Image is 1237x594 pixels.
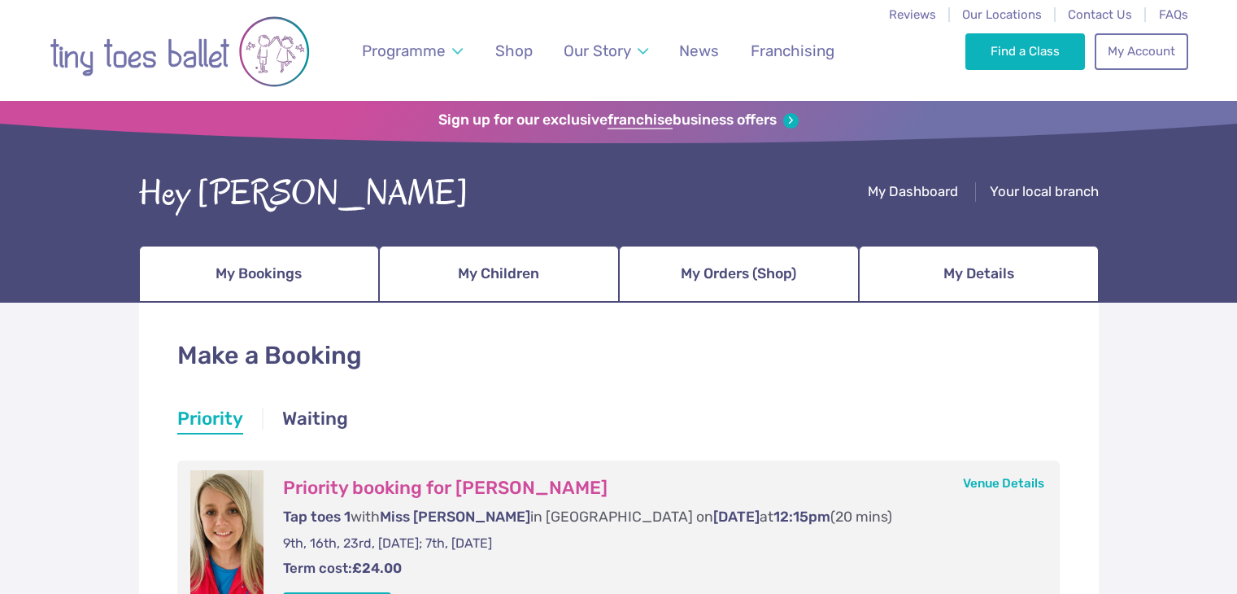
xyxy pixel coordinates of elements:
span: Your local branch [990,183,1099,199]
span: [DATE] [713,509,760,525]
a: News [672,32,727,70]
a: Contact Us [1068,7,1132,22]
a: Venue Details [963,476,1044,491]
span: Our Story [564,41,631,60]
span: 12:15pm [773,509,830,525]
a: Franchising [743,32,842,70]
a: Our Locations [962,7,1042,22]
a: Waiting [282,406,348,435]
a: Sign up for our exclusivefranchisebusiness offers [438,111,799,129]
a: Find a Class [965,33,1085,69]
a: Shop [487,32,540,70]
h3: Priority booking for [PERSON_NAME] [283,477,1028,500]
span: Franchising [751,41,834,60]
a: My Details [859,246,1099,303]
p: Term cost: [283,559,1028,579]
span: My Orders (Shop) [681,260,796,288]
a: My Account [1095,33,1187,69]
a: My Dashboard [868,183,958,203]
a: Our Story [555,32,656,70]
img: tiny toes ballet [50,11,310,93]
span: Shop [495,41,533,60]
span: My Dashboard [868,183,958,199]
strong: £24.00 [352,560,402,576]
h1: Make a Booking [177,338,1061,373]
a: My Children [379,246,619,303]
a: Programme [354,32,470,70]
span: My Details [943,260,1014,288]
p: with in [GEOGRAPHIC_DATA] on at (20 mins) [283,507,1028,527]
span: Miss [PERSON_NAME] [380,509,530,525]
a: Reviews [889,7,936,22]
span: News [679,41,719,60]
a: My Bookings [139,246,379,303]
span: My Children [458,260,539,288]
span: Tap toes 1 [283,509,351,525]
strong: franchise [608,111,673,129]
div: Hey [PERSON_NAME] [139,168,468,219]
p: 9th, 16th, 23rd, [DATE]; 7th, [DATE] [283,535,1028,553]
a: FAQs [1159,7,1188,22]
span: Programme [362,41,446,60]
span: My Bookings [216,260,302,288]
a: Your local branch [990,183,1099,203]
a: My Orders (Shop) [619,246,859,303]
